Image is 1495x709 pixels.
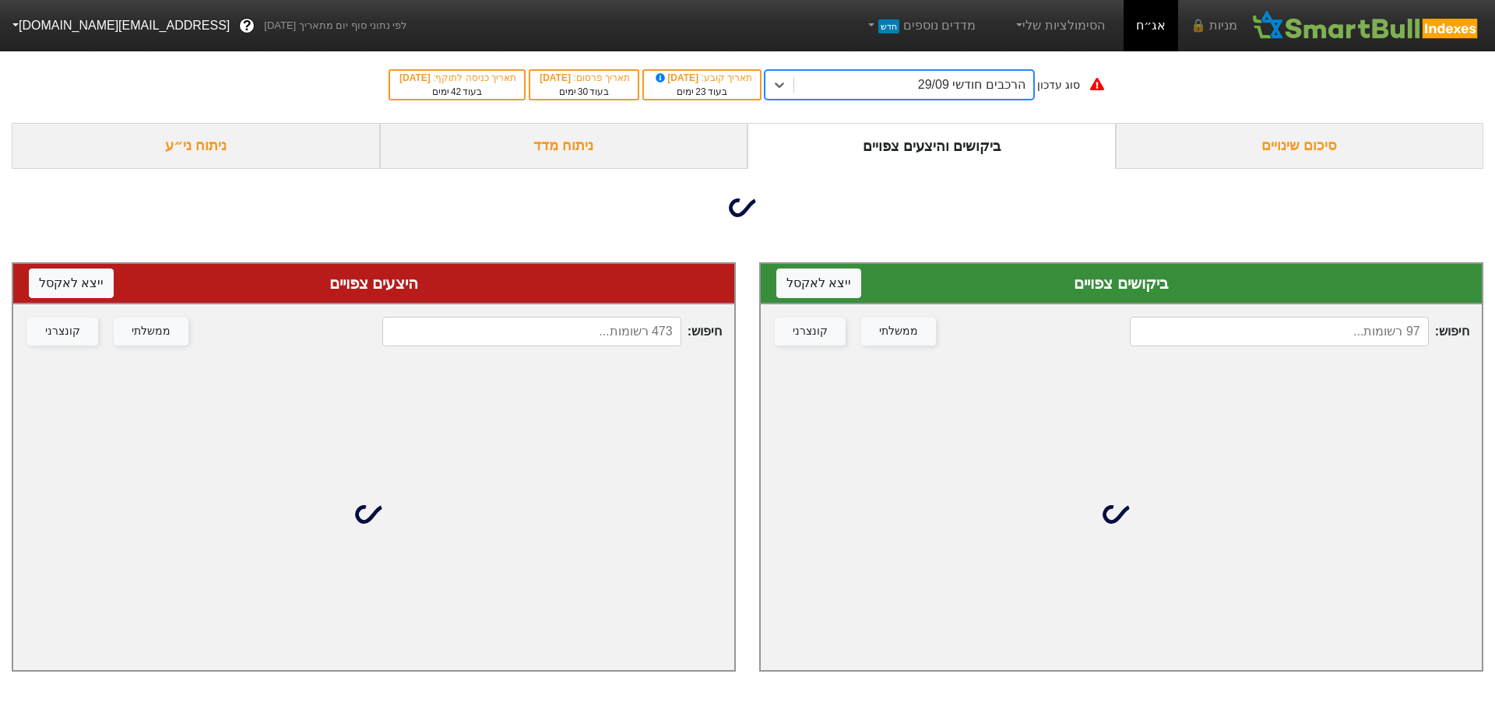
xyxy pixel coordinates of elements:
[1037,77,1080,93] div: סוג עדכון
[578,86,588,97] span: 30
[29,269,114,298] button: ייצא לאקסל
[398,71,516,85] div: תאריך כניסה לתוקף :
[12,123,380,169] div: ניתוח ני״ע
[29,272,719,295] div: היצעים צפויים
[695,86,705,97] span: 23
[775,318,846,346] button: קונצרני
[793,323,828,340] div: קונצרני
[747,123,1116,169] div: ביקושים והיצעים צפויים
[355,496,392,533] img: loading...
[399,72,433,83] span: [DATE]
[114,318,188,346] button: ממשלתי
[1130,317,1469,346] span: חיפוש :
[653,72,702,83] span: [DATE]
[1250,10,1483,41] img: SmartBull
[451,86,461,97] span: 42
[538,71,630,85] div: תאריך פרסום :
[918,75,1025,94] div: הרכבים חודשי 29/09
[652,71,752,85] div: תאריך קובע :
[1130,317,1429,346] input: 97 רשומות...
[27,318,98,346] button: קונצרני
[1103,496,1140,533] img: loading...
[879,323,918,340] div: ממשלתי
[861,318,936,346] button: ממשלתי
[1007,10,1111,41] a: הסימולציות שלי
[45,323,80,340] div: קונצרני
[132,323,171,340] div: ממשלתי
[380,123,748,169] div: ניתוח מדד
[858,10,982,41] a: מדדים נוספיםחדש
[538,85,630,99] div: בעוד ימים
[382,317,681,346] input: 473 רשומות...
[878,19,899,33] span: חדש
[243,16,252,37] span: ?
[729,189,766,226] img: loading...
[776,272,1466,295] div: ביקושים צפויים
[1116,123,1484,169] div: סיכום שינויים
[540,72,573,83] span: [DATE]
[264,18,406,33] span: לפי נתוני סוף יום מתאריך [DATE]
[398,85,516,99] div: בעוד ימים
[382,317,722,346] span: חיפוש :
[652,85,752,99] div: בעוד ימים
[776,269,861,298] button: ייצא לאקסל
